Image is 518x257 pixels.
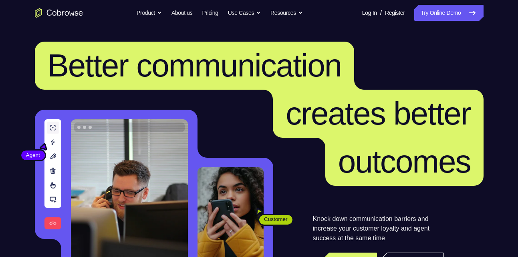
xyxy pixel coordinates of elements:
[270,5,303,21] button: Resources
[313,214,444,243] p: Knock down communication barriers and increase your customer loyalty and agent success at the sam...
[286,96,470,131] span: creates better
[380,8,382,18] span: /
[171,5,192,21] a: About us
[48,48,342,83] span: Better communication
[35,8,83,18] a: Go to the home page
[202,5,218,21] a: Pricing
[137,5,162,21] button: Product
[228,5,261,21] button: Use Cases
[385,5,405,21] a: Register
[362,5,377,21] a: Log In
[414,5,483,21] a: Try Online Demo
[338,144,471,179] span: outcomes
